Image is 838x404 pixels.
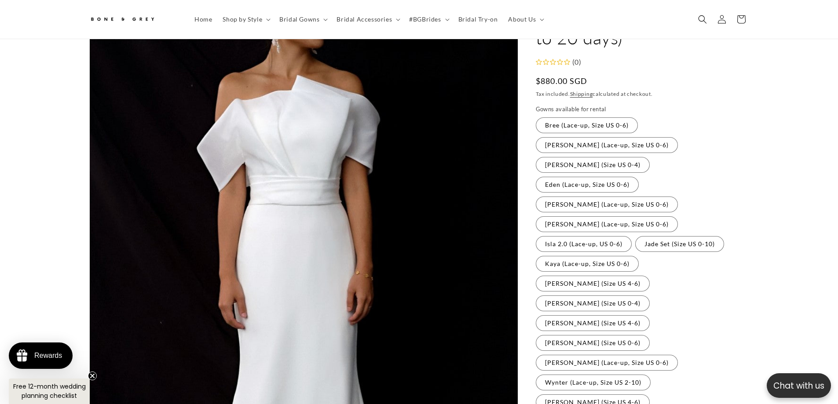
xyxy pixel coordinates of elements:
[274,10,331,29] summary: Bridal Gowns
[536,375,651,390] label: Wynter (Lace-up, Size US 2-10)
[34,352,62,360] div: Rewards
[13,382,86,400] span: Free 12-month wedding planning checklist
[189,10,217,29] a: Home
[508,15,536,23] span: About Us
[570,56,582,69] div: (0)
[693,10,712,29] summary: Search
[536,256,639,272] label: Kaya (Lace-up, Size US 0-6)
[536,75,588,87] span: $880.00 SGD
[536,295,650,311] label: [PERSON_NAME] (Size US 0-4)
[635,236,724,252] label: Jade Set (Size US 0-10)
[194,15,212,23] span: Home
[601,13,660,28] button: Write a review
[404,10,453,29] summary: #BGBrides
[458,15,498,23] span: Bridal Try-on
[536,177,639,193] label: Eden (Lace-up, Size US 0-6)
[89,12,155,27] img: Bone and Grey Bridal
[409,15,441,23] span: #BGBrides
[536,137,678,153] label: [PERSON_NAME] (Lace-up, Size US 0-6)
[337,15,392,23] span: Bridal Accessories
[767,373,831,398] button: Open chatbox
[503,10,548,29] summary: About Us
[536,157,650,173] label: [PERSON_NAME] (Size US 0-4)
[536,117,638,133] label: Bree (Lace-up, Size US 0-6)
[536,276,650,291] label: [PERSON_NAME] (Size US 4-6)
[570,91,593,97] a: Shipping
[223,15,262,23] span: Shop by Style
[536,335,650,351] label: [PERSON_NAME] (Size US 0-6)
[536,315,650,331] label: [PERSON_NAME] (Size US 4-6)
[453,10,503,29] a: Bridal Try-on
[59,50,97,57] a: Write a review
[9,379,90,404] div: Free 12-month wedding planning checklistClose teaser
[279,15,319,23] span: Bridal Gowns
[88,371,97,380] button: Close teaser
[767,379,831,392] p: Chat with us
[536,197,678,212] label: [PERSON_NAME] (Lace-up, Size US 0-6)
[217,10,274,29] summary: Shop by Style
[331,10,404,29] summary: Bridal Accessories
[536,216,678,232] label: [PERSON_NAME] (Lace-up, Size US 0-6)
[536,355,678,371] label: [PERSON_NAME] (Lace-up, Size US 0-6)
[536,236,632,252] label: Isla 2.0 (Lace-up, US 0-6)
[86,9,180,30] a: Bone and Grey Bridal
[536,105,607,114] legend: Gowns available for rental
[536,90,749,98] div: Tax included. calculated at checkout.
